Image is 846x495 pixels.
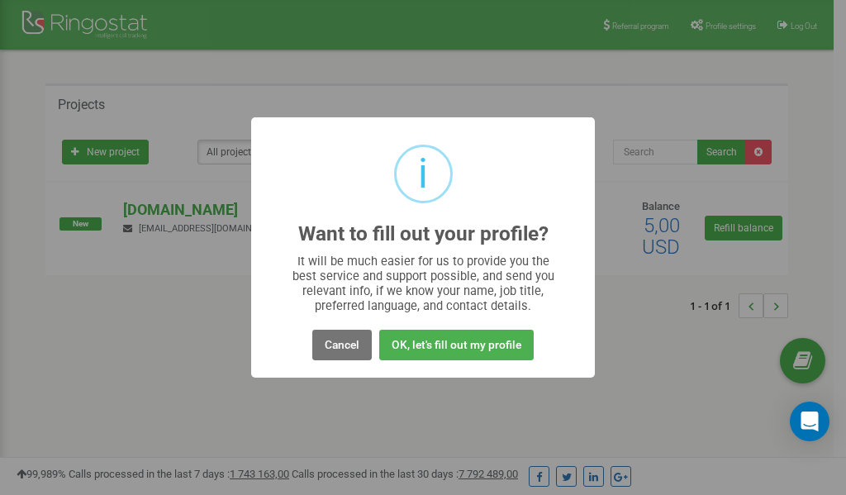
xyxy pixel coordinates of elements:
[298,223,549,245] h2: Want to fill out your profile?
[312,330,372,360] button: Cancel
[379,330,534,360] button: OK, let's fill out my profile
[418,147,428,201] div: i
[284,254,563,313] div: It will be much easier for us to provide you the best service and support possible, and send you ...
[790,402,829,441] div: Open Intercom Messenger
